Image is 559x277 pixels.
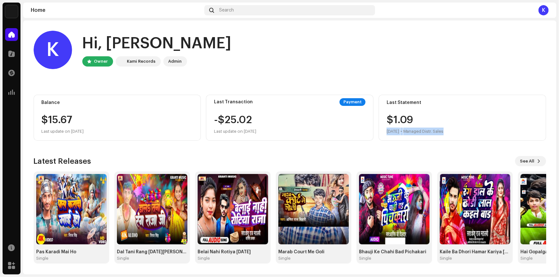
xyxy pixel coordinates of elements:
[127,58,156,65] div: Kami Records
[36,256,48,261] div: Single
[278,249,349,255] div: Marab Court Me Goli
[198,256,210,261] div: Single
[36,249,107,255] div: Pas Karadi Mai Ho
[278,174,349,244] img: 3ce8a484-ce01-48ab-b769-665964c4488d
[400,128,402,135] div: •
[169,58,182,65] div: Admin
[42,100,193,105] div: Balance
[198,174,268,244] img: 15659929-32ea-41cd-ad37-f16117b18ae2
[34,156,91,166] h3: Latest Releases
[521,256,533,261] div: Single
[117,174,187,244] img: e2cb6390-1d84-40ad-8450-cb1533f286c6
[117,249,187,255] div: Dal Tani Rang [DATE][PERSON_NAME]
[359,174,430,244] img: dbecb61b-d0e9-4378-b76c-4252f6f3bb77
[387,100,538,105] div: Last Statement
[117,58,125,65] img: 33004b37-325d-4a8b-b51f-c12e9b964943
[440,256,452,261] div: Single
[198,249,268,255] div: Belai Nahi Rotiya [DATE]
[403,128,444,135] div: Managed Distr. Sales
[94,58,108,65] div: Owner
[214,99,253,105] div: Last Transaction
[42,128,193,135] div: Last update on [DATE]
[117,256,129,261] div: Single
[379,95,546,141] re-o-card-value: Last Statement
[538,5,549,15] div: K
[278,256,291,261] div: Single
[515,156,546,166] button: See All
[387,128,399,135] div: [DATE]
[34,31,72,69] div: K
[214,128,256,135] div: Last update on [DATE]
[520,155,535,168] span: See All
[359,249,430,255] div: Bhauji Ke Chahi Bad Pichakari
[5,5,18,18] img: 33004b37-325d-4a8b-b51f-c12e9b964943
[219,8,234,13] span: Search
[340,98,366,106] div: Payment
[440,174,510,244] img: 93eb5b9e-a71b-4088-8a21-4b4ec28ffdef
[31,8,202,13] div: Home
[34,95,201,141] re-o-card-value: Balance
[440,249,510,255] div: Kaile Ba Dhori Hamar Kariya [DATE]
[36,174,107,244] img: c46aef01-b412-4924-ab0d-3c1af0c1e3bc
[82,33,232,54] div: Hi, [PERSON_NAME]
[359,256,371,261] div: Single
